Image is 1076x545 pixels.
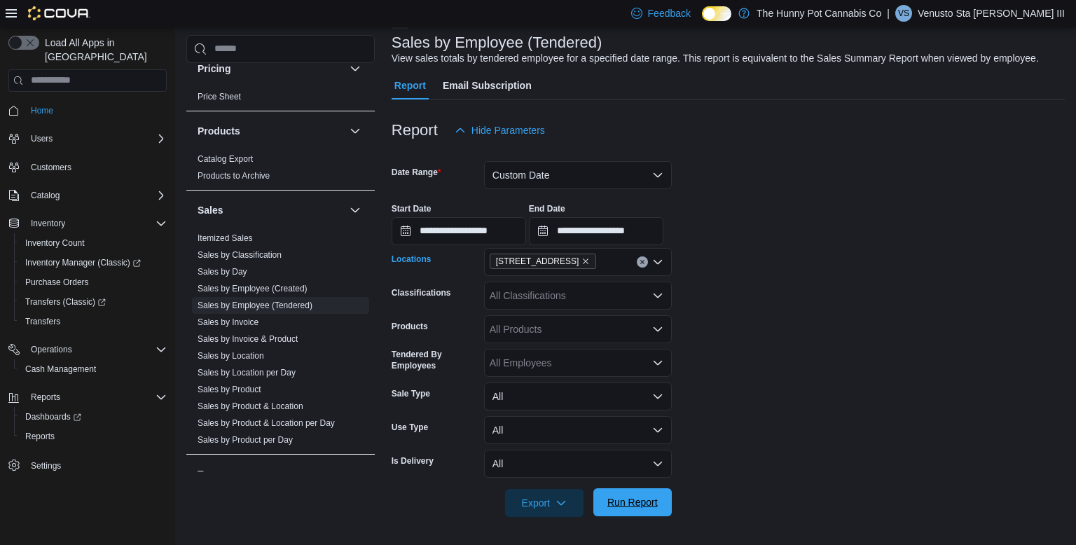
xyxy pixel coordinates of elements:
span: Catalog [31,190,60,201]
button: Customers [3,157,172,177]
h3: Report [392,122,438,139]
span: Run Report [607,495,658,509]
span: Reports [25,389,167,406]
p: | [887,5,890,22]
span: Price Sheet [198,91,241,102]
a: Sales by Invoice & Product [198,334,298,344]
button: Export [505,489,584,517]
div: Pricing [186,88,375,111]
span: Operations [25,341,167,358]
a: Sales by Employee (Created) [198,284,308,294]
span: Catalog [25,187,167,204]
span: Users [31,133,53,144]
span: Hide Parameters [471,123,545,137]
span: Dark Mode [702,21,703,22]
a: Sales by Day [198,267,247,277]
label: Is Delivery [392,455,434,467]
a: Dashboards [20,408,87,425]
button: Settings [3,455,172,475]
span: Settings [25,456,167,474]
span: Transfers [25,316,60,327]
p: Venusto Sta [PERSON_NAME] III [918,5,1065,22]
label: Classifications [392,287,451,298]
span: Reports [25,431,55,442]
span: Operations [31,344,72,355]
a: Purchase Orders [20,274,95,291]
button: Taxes [347,466,364,483]
span: Customers [25,158,167,176]
span: Settings [31,460,61,471]
p: The Hunny Pot Cannabis Co [757,5,881,22]
a: Sales by Classification [198,250,282,260]
button: Reports [3,387,172,407]
a: Inventory Count [20,235,90,251]
span: Export [513,489,575,517]
label: Start Date [392,203,432,214]
button: Inventory [25,215,71,232]
button: Purchase Orders [14,272,172,292]
a: Sales by Location [198,351,264,361]
h3: Pricing [198,62,230,76]
a: Cash Management [20,361,102,378]
button: Reports [25,389,66,406]
span: Customers [31,162,71,173]
button: Open list of options [652,256,663,268]
span: Sales by Day [198,266,247,277]
input: Dark Mode [702,6,731,21]
button: All [484,382,672,411]
span: Sales by Employee (Tendered) [198,300,312,311]
span: Cash Management [20,361,167,378]
span: Purchase Orders [25,277,89,288]
button: Clear input [637,256,648,268]
a: Sales by Product [198,385,261,394]
span: Feedback [648,6,691,20]
h3: Products [198,124,240,138]
button: Operations [3,340,172,359]
button: Reports [14,427,172,446]
span: Transfers [20,313,167,330]
span: Inventory [31,218,65,229]
div: Products [186,151,375,190]
a: Catalog Export [198,154,253,164]
button: Users [25,130,58,147]
button: Inventory Count [14,233,172,253]
span: Inventory Count [25,237,85,249]
div: Venusto Sta Maria III [895,5,912,22]
button: Products [347,123,364,139]
input: Press the down key to open a popover containing a calendar. [392,217,526,245]
span: Report [394,71,426,99]
button: Transfers [14,312,172,331]
a: Products to Archive [198,171,270,181]
a: Transfers (Classic) [20,294,111,310]
span: [STREET_ADDRESS] [496,254,579,268]
a: Home [25,102,59,119]
a: Price Sheet [198,92,241,102]
nav: Complex example [8,95,167,512]
span: Transfers (Classic) [25,296,106,308]
span: Email Subscription [443,71,532,99]
a: Transfers (Classic) [14,292,172,312]
span: Sales by Invoice [198,317,258,328]
label: End Date [529,203,565,214]
label: Use Type [392,422,428,433]
button: Open list of options [652,357,663,368]
span: Sales by Invoice & Product [198,333,298,345]
button: Custom Date [484,161,672,189]
a: Sales by Product per Day [198,435,293,445]
span: Reports [20,428,167,445]
button: Open list of options [652,290,663,301]
a: Reports [20,428,60,445]
button: Cash Management [14,359,172,379]
span: Users [25,130,167,147]
span: Inventory Manager (Classic) [20,254,167,271]
span: 2173 Yonge St [490,254,597,269]
a: Sales by Location per Day [198,368,296,378]
a: Sales by Invoice [198,317,258,327]
span: Dashboards [20,408,167,425]
span: Sales by Location [198,350,264,361]
span: Inventory Count [20,235,167,251]
h3: Taxes [198,467,225,481]
a: Dashboards [14,407,172,427]
label: Date Range [392,167,441,178]
button: Hide Parameters [449,116,551,144]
